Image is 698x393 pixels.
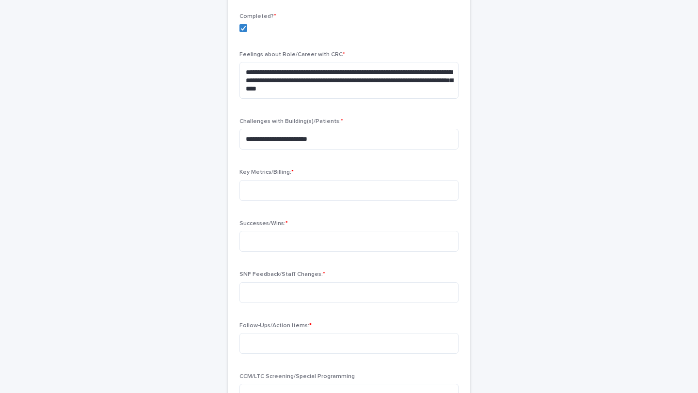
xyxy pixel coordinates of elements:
[239,119,343,124] span: Challenges with Building(s)/Patients:
[239,52,345,58] span: Feelings about Role/Career with CRC
[239,169,294,175] span: Key Metrics/Billing:
[239,14,276,19] span: Completed?
[239,323,312,329] span: Follow-Ups/Action Items:
[239,221,288,227] span: Successes/Wins:
[239,272,325,277] span: SNF Feedback/Staff Changes:
[239,374,355,379] span: CCM/LTC Screening/Special Programming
